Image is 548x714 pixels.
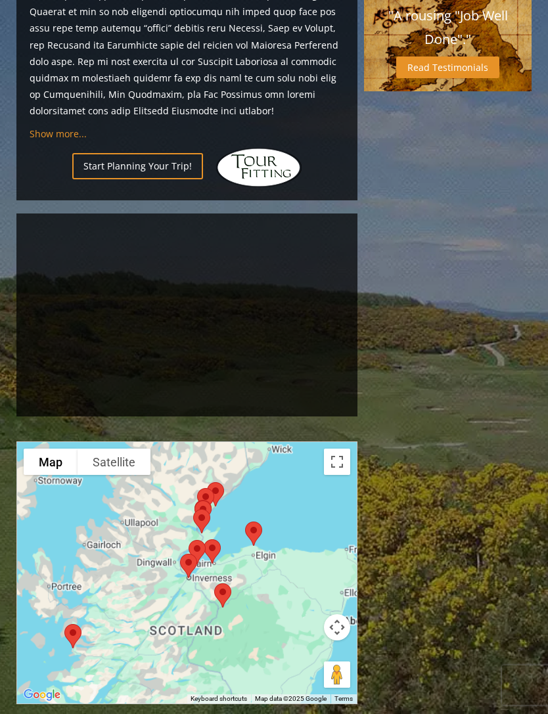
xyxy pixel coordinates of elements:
button: Keyboard shortcuts [191,694,247,703]
img: Hidden Links [216,148,302,187]
iframe: Sir-Nick-on-Highlands [30,227,344,404]
a: Read Testimonials [396,56,499,78]
button: Drag Pegman onto the map to open Street View [324,661,350,688]
button: Map camera controls [324,614,350,640]
span: Map data ©2025 Google [255,695,327,702]
a: Open this area in Google Maps (opens a new window) [20,686,64,703]
button: Show satellite imagery [78,449,150,475]
button: Toggle fullscreen view [324,449,350,475]
img: Google [20,686,64,703]
a: Terms (opens in new tab) [334,695,353,702]
button: Show street map [24,449,78,475]
a: Show more... [30,127,87,140]
a: Start Planning Your Trip! [72,153,203,179]
p: "A rousing "Job Well Done"." [377,4,518,51]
